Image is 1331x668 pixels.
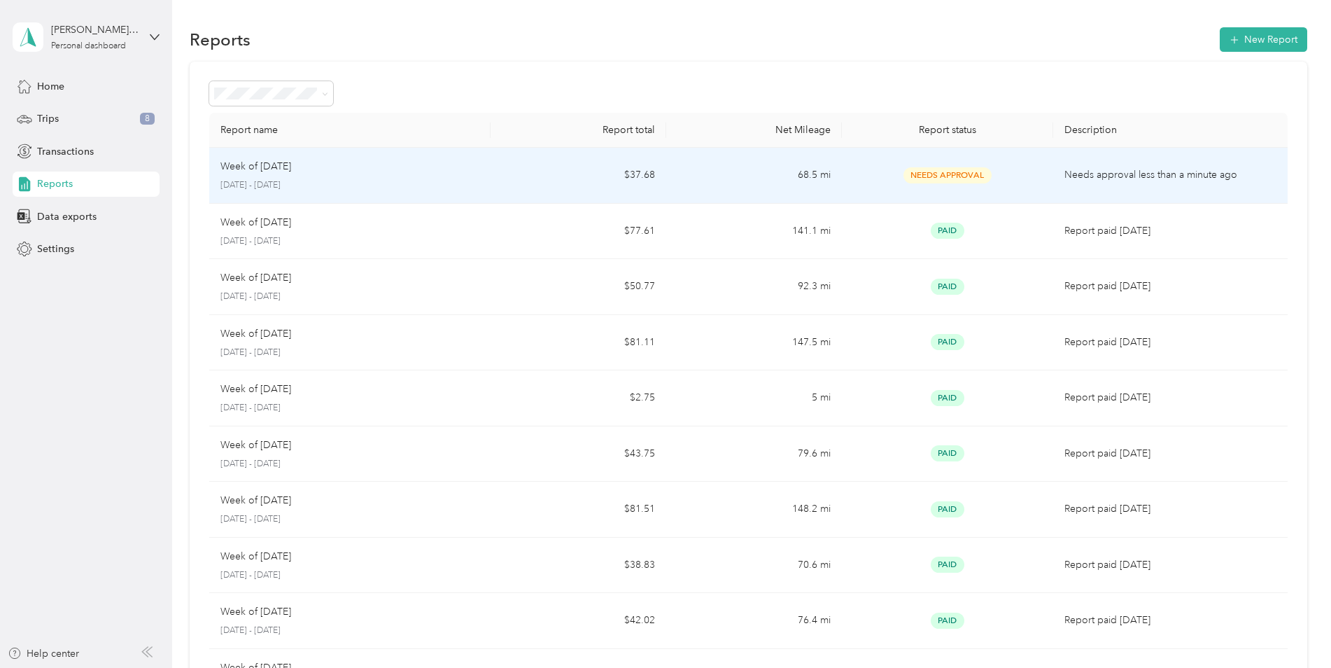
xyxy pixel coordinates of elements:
[491,426,666,482] td: $43.75
[1064,335,1276,350] p: Report paid [DATE]
[491,204,666,260] td: $77.61
[491,315,666,371] td: $81.11
[37,209,97,224] span: Data exports
[491,113,666,148] th: Report total
[220,458,479,471] p: [DATE] - [DATE]
[220,326,291,342] p: Week of [DATE]
[1064,223,1276,239] p: Report paid [DATE]
[1064,501,1276,517] p: Report paid [DATE]
[666,593,842,649] td: 76.4 mi
[220,604,291,620] p: Week of [DATE]
[666,148,842,204] td: 68.5 mi
[220,159,291,174] p: Week of [DATE]
[666,113,842,148] th: Net Mileage
[1220,27,1307,52] button: New Report
[666,370,842,426] td: 5 mi
[220,513,479,526] p: [DATE] - [DATE]
[1064,446,1276,461] p: Report paid [DATE]
[140,113,155,125] span: 8
[1064,557,1276,573] p: Report paid [DATE]
[37,111,59,126] span: Trips
[491,593,666,649] td: $42.02
[666,259,842,315] td: 92.3 mi
[220,438,291,453] p: Week of [DATE]
[8,646,79,661] button: Help center
[220,291,479,303] p: [DATE] - [DATE]
[51,22,139,37] div: [PERSON_NAME][EMAIL_ADDRESS][DOMAIN_NAME]
[931,279,964,295] span: Paid
[1064,279,1276,294] p: Report paid [DATE]
[491,259,666,315] td: $50.77
[1053,113,1288,148] th: Description
[491,148,666,204] td: $37.68
[1064,167,1276,183] p: Needs approval less than a minute ago
[220,179,479,192] p: [DATE] - [DATE]
[37,176,73,191] span: Reports
[220,625,479,637] p: [DATE] - [DATE]
[931,390,964,406] span: Paid
[491,370,666,426] td: $2.75
[51,42,126,50] div: Personal dashboard
[491,482,666,538] td: $81.51
[666,204,842,260] td: 141.1 mi
[220,549,291,564] p: Week of [DATE]
[220,270,291,286] p: Week of [DATE]
[931,501,964,517] span: Paid
[1064,390,1276,405] p: Report paid [DATE]
[190,32,251,47] h1: Reports
[666,315,842,371] td: 147.5 mi
[220,402,479,415] p: [DATE] - [DATE]
[903,167,992,183] span: Needs Approval
[931,613,964,629] span: Paid
[37,144,94,159] span: Transactions
[220,235,479,248] p: [DATE] - [DATE]
[1253,590,1331,668] iframe: Everlance-gr Chat Button Frame
[491,538,666,594] td: $38.83
[209,113,491,148] th: Report name
[931,334,964,350] span: Paid
[931,223,964,239] span: Paid
[220,569,479,582] p: [DATE] - [DATE]
[220,215,291,230] p: Week of [DATE]
[666,426,842,482] td: 79.6 mi
[931,445,964,461] span: Paid
[666,538,842,594] td: 70.6 mi
[220,347,479,359] p: [DATE] - [DATE]
[220,493,291,508] p: Week of [DATE]
[1064,613,1276,628] p: Report paid [DATE]
[37,242,74,256] span: Settings
[853,124,1041,136] div: Report status
[37,79,64,94] span: Home
[931,557,964,573] span: Paid
[666,482,842,538] td: 148.2 mi
[220,382,291,397] p: Week of [DATE]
